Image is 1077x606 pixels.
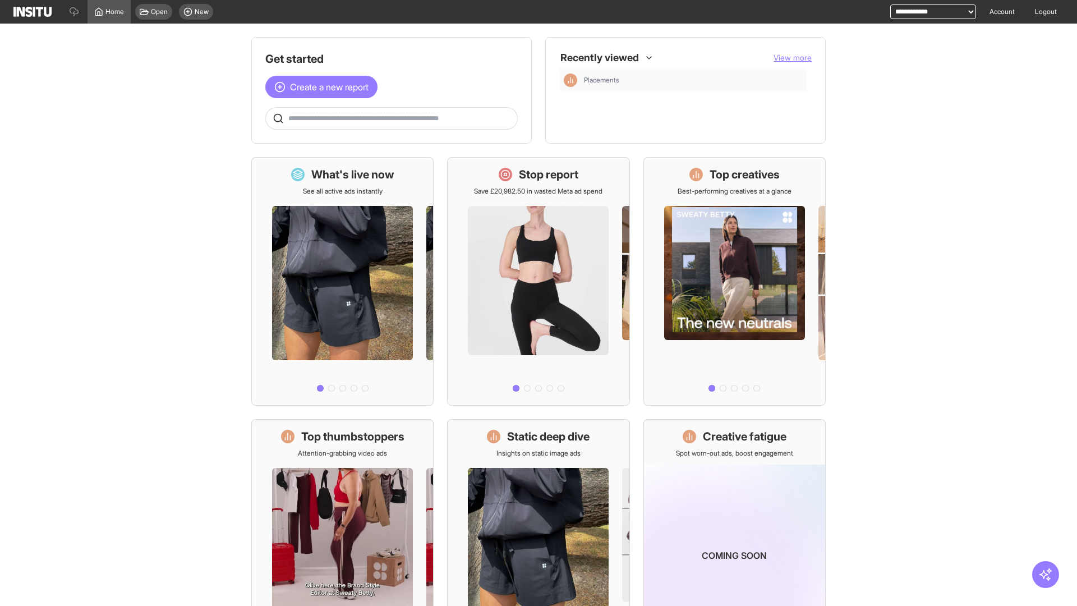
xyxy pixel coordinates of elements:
span: New [195,7,209,16]
a: Top creativesBest-performing creatives at a glance [643,157,826,406]
div: Insights [564,74,577,87]
img: Logo [13,7,52,17]
span: Placements [584,76,803,85]
h1: Get started [265,51,518,67]
p: Attention-grabbing video ads [298,449,387,458]
button: View more [774,52,812,63]
p: Insights on static image ads [496,449,581,458]
h1: Top thumbstoppers [301,429,404,444]
p: Save £20,982.50 in wasted Meta ad spend [474,187,602,196]
span: Placements [584,76,619,85]
p: See all active ads instantly [303,187,383,196]
span: Home [105,7,124,16]
h1: Top creatives [710,167,780,182]
a: What's live nowSee all active ads instantly [251,157,434,406]
button: Create a new report [265,76,378,98]
p: Best-performing creatives at a glance [678,187,791,196]
span: Create a new report [290,80,369,94]
h1: Static deep dive [507,429,590,444]
a: Stop reportSave £20,982.50 in wasted Meta ad spend [447,157,629,406]
h1: What's live now [311,167,394,182]
span: Open [151,7,168,16]
span: View more [774,53,812,62]
h1: Stop report [519,167,578,182]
